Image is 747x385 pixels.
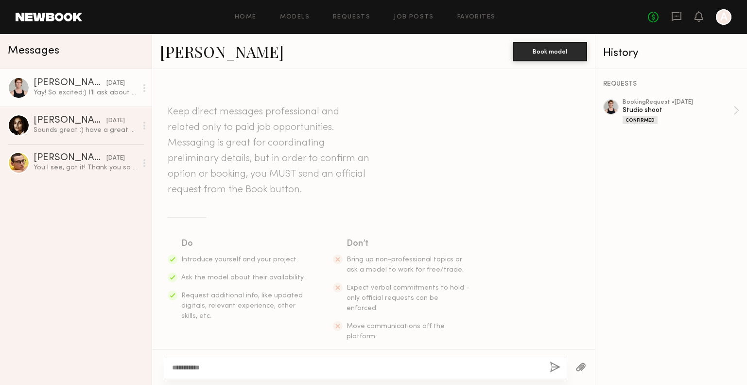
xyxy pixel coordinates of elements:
[716,9,731,25] a: A
[181,293,303,319] span: Request additional info, like updated digitals, relevant experience, other skills, etc.
[603,81,739,88] div: REQUESTS
[603,48,739,59] div: History
[8,45,59,56] span: Messages
[347,237,471,251] div: Don’t
[623,99,739,124] a: bookingRequest •[DATE]Studio shootConfirmed
[347,285,469,312] span: Expect verbal commitments to hold - only official requests can be enforced.
[106,154,125,163] div: [DATE]
[34,88,137,97] div: Yay! So excited:) I’ll ask about mood and clothing closer to the shoot!
[623,116,658,124] div: Confirmed
[235,14,257,20] a: Home
[623,99,733,106] div: booking Request • [DATE]
[160,41,284,62] a: [PERSON_NAME]
[181,275,305,281] span: Ask the model about their availability.
[623,106,733,115] div: Studio shoot
[34,163,137,172] div: You: I see, got it! Thank you so much for letting me know :)
[457,14,496,20] a: Favorites
[181,257,298,263] span: Introduce yourself and your project.
[347,323,445,340] span: Move communications off the platform.
[34,153,106,163] div: [PERSON_NAME]
[513,47,587,55] a: Book model
[347,257,464,273] span: Bring up non-professional topics or ask a model to work for free/trade.
[513,42,587,61] button: Book model
[333,14,370,20] a: Requests
[106,116,125,126] div: [DATE]
[34,78,106,88] div: [PERSON_NAME]
[34,116,106,126] div: [PERSON_NAME]
[168,104,372,198] header: Keep direct messages professional and related only to paid job opportunities. Messaging is great ...
[181,237,306,251] div: Do
[394,14,434,20] a: Job Posts
[34,126,137,135] div: Sounds great :) have a great weekend!
[280,14,310,20] a: Models
[106,79,125,88] div: [DATE]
